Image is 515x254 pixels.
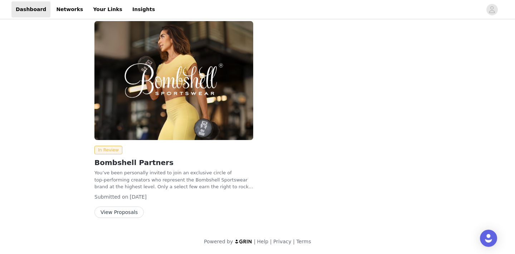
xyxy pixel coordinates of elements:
a: View Proposals [94,210,144,215]
span: Submitted on [94,194,128,200]
a: Your Links [89,1,127,18]
span: | [254,239,256,244]
span: In Review [94,146,122,154]
span: [DATE] [130,194,147,200]
img: Bombshell Sportswear [94,21,253,140]
a: Insights [128,1,159,18]
a: Dashboard [11,1,50,18]
span: Powered by [204,239,233,244]
div: avatar [489,4,495,15]
a: Help [257,239,269,244]
p: You’ve been personally invited to join an exclusive circle of top‑performing creators who represe... [94,169,253,190]
span: | [270,239,272,244]
div: Open Intercom Messenger [480,230,497,247]
img: logo [235,239,252,244]
a: Networks [52,1,87,18]
span: | [293,239,295,244]
button: View Proposals [94,206,144,218]
a: Privacy [273,239,291,244]
h2: Bombshell Partners [94,157,253,168]
a: Terms [296,239,311,244]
